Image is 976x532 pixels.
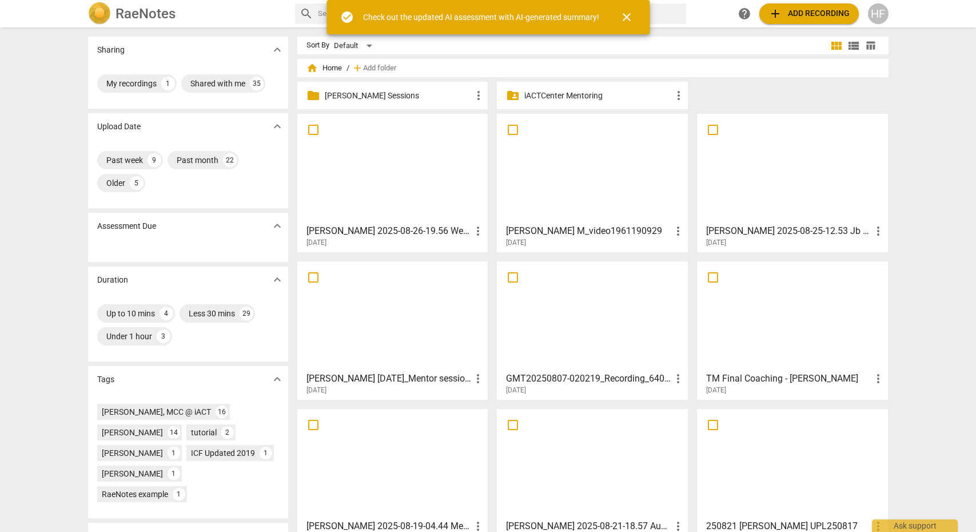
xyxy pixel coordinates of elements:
[306,89,320,102] span: folder
[363,11,599,23] div: Check out the updated AI assessment with AI-generated summary!
[173,488,185,501] div: 1
[191,427,217,438] div: tutorial
[620,10,634,24] span: close
[115,6,176,22] h2: RaeNotes
[97,374,114,386] p: Tags
[738,7,751,21] span: help
[88,2,111,25] img: Logo
[189,308,235,319] div: Less 30 mins
[871,372,885,386] span: more_vert
[706,238,726,248] span: [DATE]
[301,118,484,247] a: [PERSON_NAME] 2025-08-26-19.56 Weekly [PERSON_NAME], [PERSON_NAME] - [DATE] 12-02 Pdt - Recording...
[318,5,682,23] input: Search
[471,372,485,386] span: more_vert
[270,273,284,287] span: expand_more
[106,78,157,89] div: My recordings
[102,447,163,459] div: [PERSON_NAME]
[148,153,161,167] div: 9
[102,406,211,418] div: [PERSON_NAME], MCC @ iACT
[872,519,958,532] div: Ask support
[250,77,264,90] div: 35
[106,154,143,166] div: Past week
[472,89,485,102] span: more_vert
[102,427,163,438] div: [PERSON_NAME]
[306,386,326,395] span: [DATE]
[501,265,684,395] a: GMT20250807-020219_Recording_640x360 - [PERSON_NAME][DATE]
[102,468,163,479] div: [PERSON_NAME]
[865,40,876,51] span: table_chart
[706,386,726,395] span: [DATE]
[160,307,173,320] div: 4
[334,37,376,55] div: Default
[306,62,342,74] span: Home
[828,37,845,54] button: Tile view
[306,238,326,248] span: [DATE]
[106,177,125,189] div: Older
[270,219,284,233] span: expand_more
[97,121,141,133] p: Upload Date
[701,118,884,247] a: [PERSON_NAME] 2025-08-25-12.53 Jb & Ac 8-19[DATE]
[868,3,889,24] button: HF
[130,176,144,190] div: 5
[168,467,180,480] div: 1
[270,372,284,386] span: expand_more
[88,2,286,25] a: LogoRaeNotes
[270,120,284,133] span: expand_more
[471,224,485,238] span: more_vert
[168,447,180,459] div: 1
[191,447,255,459] div: ICF Updated 2019
[734,3,755,24] a: Help
[759,3,859,24] button: Upload
[706,372,871,386] h3: TM Final Coaching - tracy miller
[106,308,155,319] div: Up to 10 mins
[106,331,152,342] div: Under 1 hour
[216,406,228,418] div: 16
[862,37,879,54] button: Table view
[506,238,526,248] span: [DATE]
[306,224,472,238] h3: Charlotte Shimko 2025-08-26-19.56 Weekly Triad- Simone, Kerstin, Charlotte - 2025-08-26 12-02 Pdt...
[269,41,286,58] button: Show more
[768,7,850,21] span: Add recording
[830,39,843,53] span: view_module
[306,372,472,386] h3: Lili Rosenthal Aug 27_Mentor session 4
[506,372,671,386] h3: GMT20250807-020219_Recording_640x360 - Bonnie Dismore
[340,10,354,24] span: check_circle
[177,154,218,166] div: Past month
[325,90,472,102] p: Heidi Mentoring Sessions
[613,3,640,31] button: Close
[871,224,885,238] span: more_vert
[346,64,349,73] span: /
[706,224,871,238] h3: Amy Carman 2025-08-25-12.53 Jb & Ac 8-19
[506,224,671,238] h3: Colleen M_video1961190929
[102,489,168,500] div: RaeNotes example
[223,153,237,167] div: 22
[352,62,363,74] span: add
[768,7,782,21] span: add
[240,307,253,320] div: 29
[269,118,286,135] button: Show more
[306,41,329,50] div: Sort By
[97,220,156,232] p: Assessment Due
[671,372,685,386] span: more_vert
[847,39,861,53] span: view_list
[301,265,484,395] a: [PERSON_NAME] [DATE]_Mentor session 4[DATE]
[260,447,272,459] div: 1
[269,371,286,388] button: Show more
[845,37,862,54] button: List view
[168,426,180,439] div: 14
[501,118,684,247] a: [PERSON_NAME] M_video1961190929[DATE]
[269,271,286,288] button: Show more
[300,7,313,21] span: search
[161,77,175,90] div: 1
[506,89,520,102] span: folder_shared
[190,78,245,89] div: Shared with me
[701,265,884,395] a: TM Final Coaching - [PERSON_NAME][DATE]
[97,274,128,286] p: Duration
[363,64,396,73] span: Add folder
[671,224,685,238] span: more_vert
[97,44,125,56] p: Sharing
[157,329,170,343] div: 3
[306,62,318,74] span: home
[506,386,526,395] span: [DATE]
